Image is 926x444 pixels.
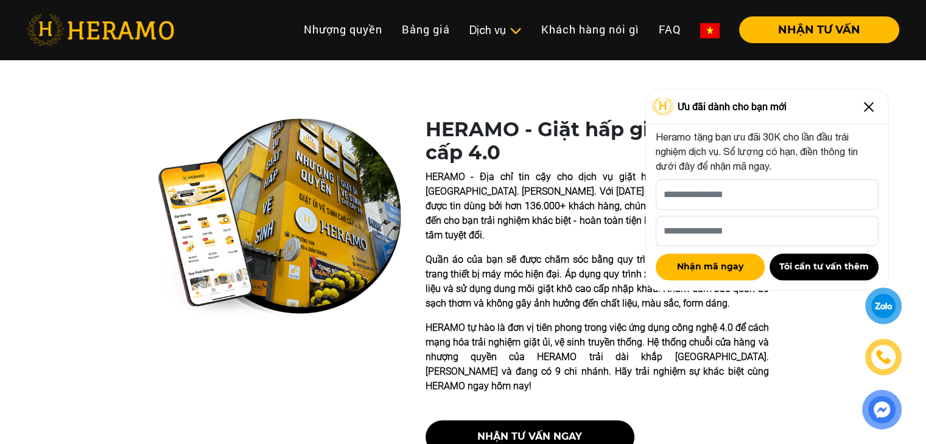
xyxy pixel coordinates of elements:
[426,118,769,165] h1: HERAMO - Giặt hấp giặt khô cao cấp 4.0
[27,14,174,46] img: heramo-logo.png
[859,97,879,117] img: Close
[656,254,765,280] button: Nhận mã ngay
[392,16,460,43] a: Bảng giá
[875,348,893,366] img: phone-icon
[531,16,649,43] a: Khách hàng nói gì
[770,254,879,280] button: Tôi cần tư vấn thêm
[469,22,522,38] div: Dịch vụ
[426,321,769,394] p: HERAMO tự hào là đơn vị tiên phong trong việc ứng dụng công nghệ 4.0 để cách mạng hóa trải nghiệm...
[426,252,769,311] p: Quần áo của bạn sẽ được chăm sóc bằng quy trình giặt khô đúng chuẩn với trang thiết bị máy móc hi...
[866,340,900,374] a: phone-icon
[739,16,899,43] button: NHẬN TƯ VẤN
[294,16,392,43] a: Nhượng quyền
[729,24,899,35] a: NHẬN TƯ VẤN
[509,25,522,37] img: subToggleIcon
[426,170,769,243] p: HERAMO - Địa chỉ tin cậy cho dịch vụ giặt hấp giặt khô hàng đầu tại [GEOGRAPHIC_DATA]. [PERSON_NA...
[158,118,401,317] img: heramo-quality-banner
[678,99,787,114] span: Ưu đãi dành cho bạn mới
[656,130,879,173] p: Heramo tặng bạn ưu đãi 30K cho lần đầu trải nghiệm dịch vụ. Số lượng có hạn, điền thông tin dưới ...
[649,16,690,43] a: FAQ
[651,97,675,116] img: Logo
[700,23,720,38] img: vn-flag.png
